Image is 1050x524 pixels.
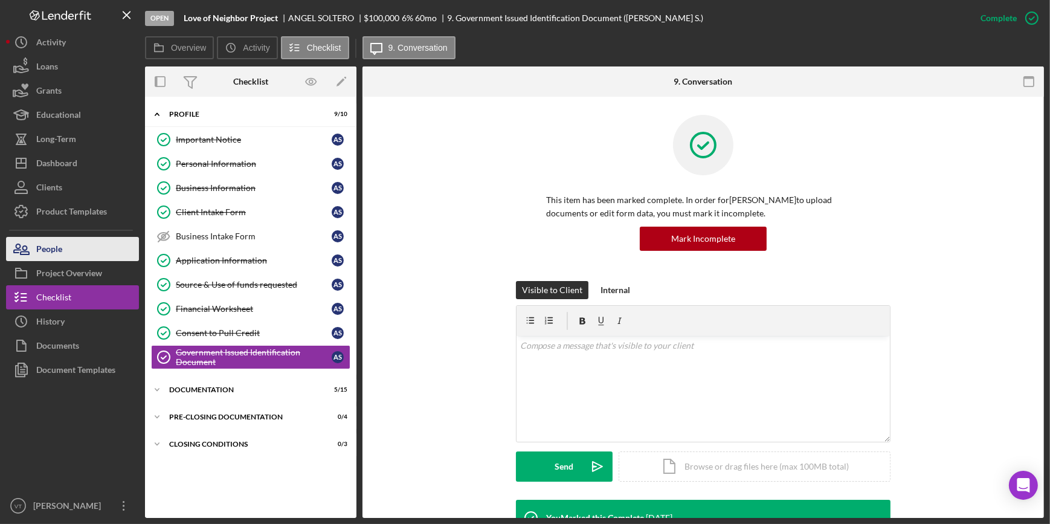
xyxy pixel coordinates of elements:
[176,159,332,169] div: Personal Information
[6,261,139,285] a: Project Overview
[176,256,332,265] div: Application Information
[176,231,332,241] div: Business Intake Form
[332,182,344,194] div: A S
[674,77,733,86] div: 9. Conversation
[6,175,139,199] button: Clients
[36,309,65,337] div: History
[145,11,174,26] div: Open
[671,227,735,251] div: Mark Incomplete
[332,279,344,291] div: A S
[36,334,79,361] div: Documents
[546,193,860,221] p: This item has been marked complete. In order for [PERSON_NAME] to upload documents or edit form d...
[36,79,62,106] div: Grants
[151,200,350,224] a: Client Intake FormAS
[332,327,344,339] div: A S
[151,128,350,152] a: Important NoticeAS
[151,321,350,345] a: Consent to Pull CreditAS
[332,254,344,267] div: A S
[30,494,109,521] div: [PERSON_NAME]
[402,13,413,23] div: 6 %
[36,151,77,178] div: Dashboard
[14,503,22,509] text: VT
[6,285,139,309] button: Checklist
[326,386,347,393] div: 5 / 15
[332,303,344,315] div: A S
[326,441,347,448] div: 0 / 3
[646,513,672,523] time: 2025-09-02 10:58
[36,127,76,154] div: Long-Term
[6,151,139,175] button: Dashboard
[176,280,332,289] div: Source & Use of funds requested
[176,183,332,193] div: Business Information
[151,176,350,200] a: Business InformationAS
[6,309,139,334] button: History
[169,111,317,118] div: Profile
[36,30,66,57] div: Activity
[6,103,139,127] button: Educational
[601,281,630,299] div: Internal
[151,224,350,248] a: Business Intake FormAS
[6,30,139,54] button: Activity
[6,127,139,151] button: Long-Term
[981,6,1017,30] div: Complete
[594,281,636,299] button: Internal
[6,79,139,103] button: Grants
[151,345,350,369] a: Government Issued Identification DocumentAS
[169,413,317,421] div: Pre-Closing Documentation
[151,273,350,297] a: Source & Use of funds requestedAS
[332,134,344,146] div: A S
[145,36,214,59] button: Overview
[546,513,644,523] div: You Marked this Complete
[151,297,350,321] a: Financial WorksheetAS
[36,237,62,264] div: People
[243,43,269,53] label: Activity
[176,348,332,367] div: Government Issued Identification Document
[364,13,400,23] span: $100,000
[522,281,582,299] div: Visible to Client
[6,334,139,358] a: Documents
[6,237,139,261] button: People
[307,43,341,53] label: Checklist
[36,358,115,385] div: Document Templates
[332,158,344,170] div: A S
[326,111,347,118] div: 9 / 10
[968,6,1044,30] button: Complete
[447,13,703,23] div: 9. Government Issued Identification Document ([PERSON_NAME] S.)
[640,227,767,251] button: Mark Incomplete
[36,285,71,312] div: Checklist
[6,199,139,224] button: Product Templates
[415,13,437,23] div: 60 mo
[169,441,317,448] div: Closing Conditions
[332,206,344,218] div: A S
[36,54,58,82] div: Loans
[332,230,344,242] div: A S
[516,281,588,299] button: Visible to Client
[36,199,107,227] div: Product Templates
[6,54,139,79] button: Loans
[233,77,268,86] div: Checklist
[176,135,332,144] div: Important Notice
[555,451,574,482] div: Send
[281,36,349,59] button: Checklist
[6,358,139,382] button: Document Templates
[362,36,456,59] button: 9. Conversation
[1009,471,1038,500] div: Open Intercom Messenger
[184,13,278,23] b: Love of Neighbor Project
[176,207,332,217] div: Client Intake Form
[36,261,102,288] div: Project Overview
[288,13,364,23] div: ANGEL SOLTERO
[36,103,81,130] div: Educational
[217,36,277,59] button: Activity
[151,248,350,273] a: Application InformationAS
[332,351,344,363] div: A S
